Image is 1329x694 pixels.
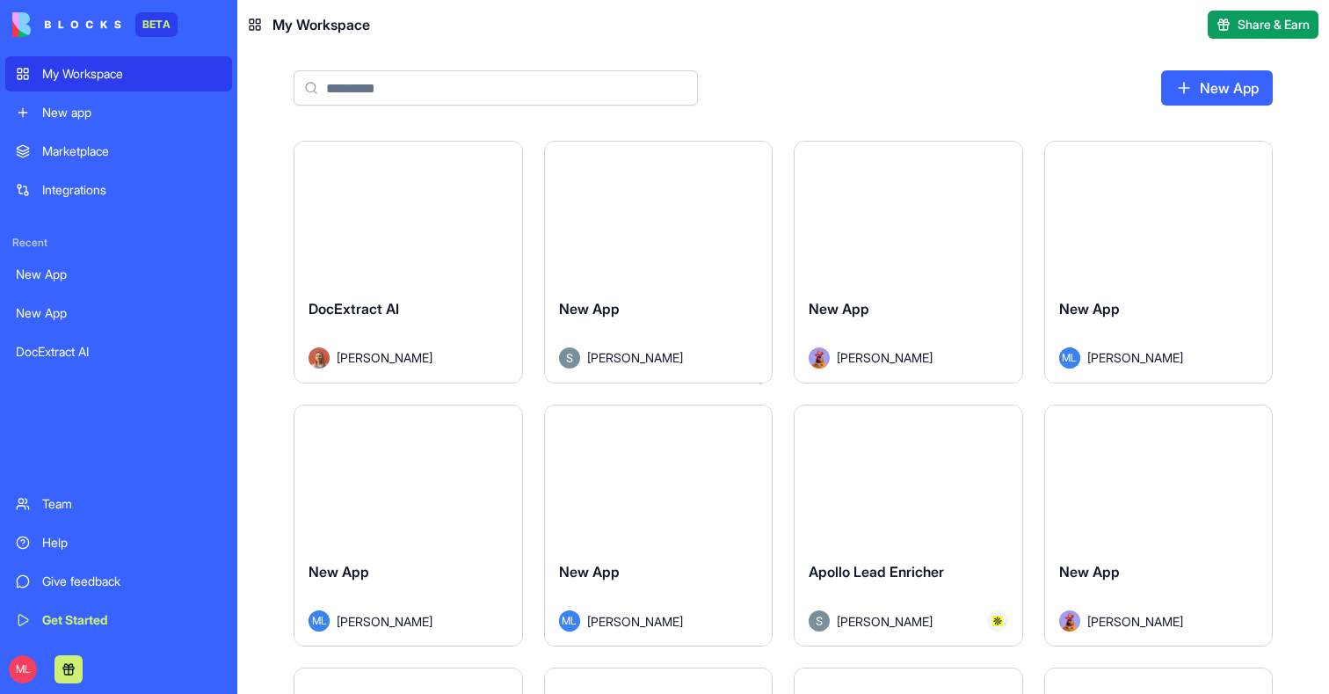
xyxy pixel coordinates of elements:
[809,610,830,632] img: Avatar
[42,65,221,83] div: My Workspace
[309,610,330,632] span: ML
[135,12,178,37] div: BETA
[9,655,37,683] span: ML
[1087,348,1183,367] span: [PERSON_NAME]
[16,266,221,283] div: New App
[587,348,683,367] span: [PERSON_NAME]
[992,616,1003,626] img: Apollo_vp74a1.svg
[809,347,830,369] img: Avatar
[5,296,232,331] a: New App
[5,525,232,560] a: Help
[294,405,523,647] a: New AppML[PERSON_NAME]
[42,181,221,199] div: Integrations
[42,573,221,590] div: Give feedback
[5,134,232,169] a: Marketplace
[559,610,580,632] span: ML
[837,612,933,631] span: [PERSON_NAME]
[309,300,399,318] span: DocExtract AI
[1044,141,1274,384] a: New AppML[PERSON_NAME]
[309,347,330,369] img: Avatar
[12,12,121,37] img: logo
[544,141,773,384] a: New AppAvatar[PERSON_NAME]
[12,12,178,37] a: BETA
[1161,70,1273,106] a: New App
[5,334,232,369] a: DocExtract AI
[1087,612,1183,631] span: [PERSON_NAME]
[5,236,232,250] span: Recent
[1044,405,1274,647] a: New AppAvatar[PERSON_NAME]
[42,104,221,121] div: New app
[837,348,933,367] span: [PERSON_NAME]
[337,612,432,631] span: [PERSON_NAME]
[1059,610,1080,632] img: Avatar
[337,348,432,367] span: [PERSON_NAME]
[1238,16,1310,33] span: Share & Earn
[1059,300,1120,318] span: New App
[294,141,523,384] a: DocExtract AIAvatar[PERSON_NAME]
[5,486,232,522] a: Team
[5,95,232,130] a: New app
[794,141,1023,384] a: New AppAvatar[PERSON_NAME]
[809,563,944,581] span: Apollo Lead Enricher
[16,304,221,322] div: New App
[5,564,232,599] a: Give feedback
[794,405,1023,647] a: Apollo Lead EnricherAvatar[PERSON_NAME]
[809,300,869,318] span: New App
[5,56,232,91] a: My Workspace
[587,612,683,631] span: [PERSON_NAME]
[309,563,369,581] span: New App
[559,347,580,369] img: Avatar
[1059,563,1120,581] span: New App
[42,534,221,552] div: Help
[1208,11,1318,39] button: Share & Earn
[5,172,232,208] a: Integrations
[272,14,370,35] span: My Workspace
[42,611,221,629] div: Get Started
[559,300,620,318] span: New App
[5,603,232,638] a: Get Started
[544,405,773,647] a: New AppML[PERSON_NAME]
[42,495,221,513] div: Team
[42,142,221,160] div: Marketplace
[1059,347,1080,369] span: ML
[5,257,232,292] a: New App
[559,563,620,581] span: New App
[16,343,221,361] div: DocExtract AI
